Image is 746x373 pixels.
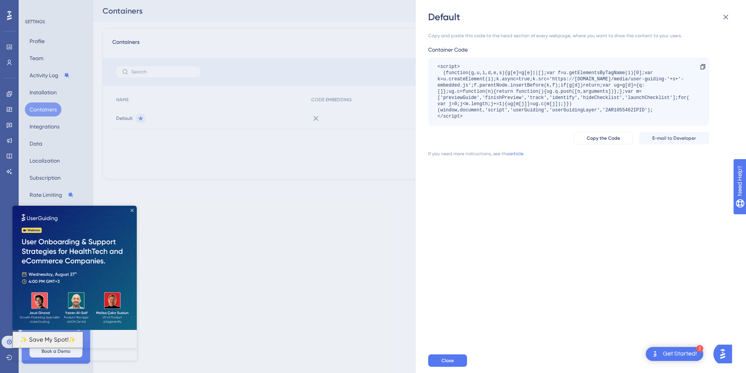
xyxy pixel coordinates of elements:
[574,132,633,144] button: Copy the Code
[696,345,703,352] div: 2
[509,151,525,157] a: article.
[441,357,454,364] span: Close
[118,3,121,6] div: Close Preview
[437,64,692,120] div: <script> (function(g,u,i,d,e,s){g[e]=g[e]||[];var f=u.getElementsByTagName(i)[0];var k=u.createEl...
[663,350,697,358] div: Get Started!
[428,45,709,54] div: Container Code
[18,2,49,11] span: Need Help?
[646,347,703,361] div: Open Get Started! checklist, remaining modules: 2
[713,342,737,366] iframe: UserGuiding AI Assistant Launcher
[428,151,509,157] div: If you need more instructions, see the
[650,349,660,359] img: launcher-image-alternative-text
[652,135,696,141] span: E-mail to Developer
[428,354,467,367] button: Close
[639,132,709,144] button: E-mail to Developer
[587,135,620,141] span: Copy the Code
[428,33,709,39] div: Copy and paste this code to the head section of every webpage, where you want to show the content...
[428,11,735,23] div: Default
